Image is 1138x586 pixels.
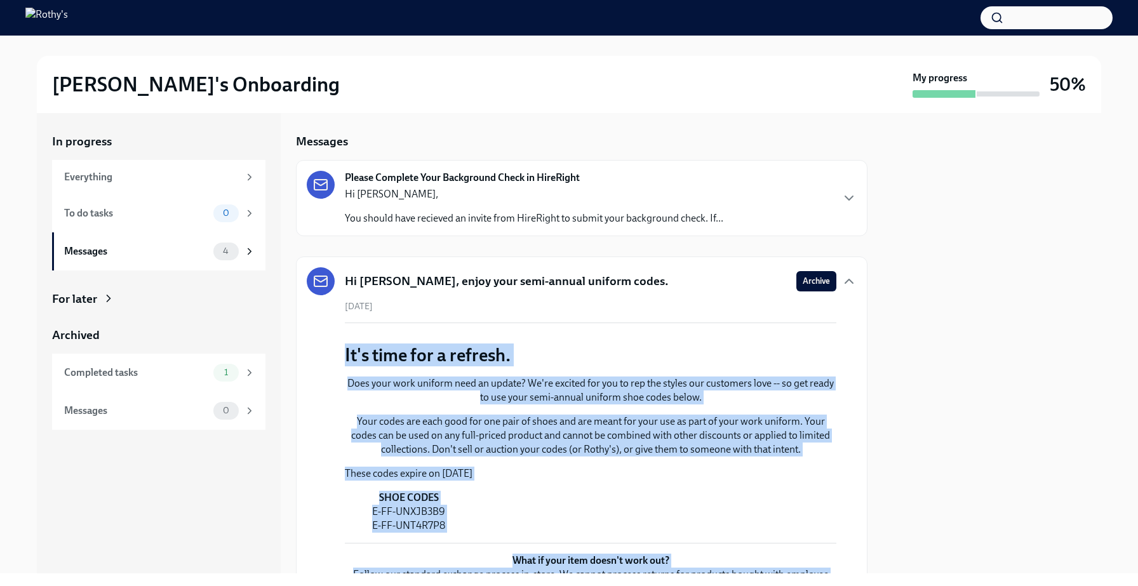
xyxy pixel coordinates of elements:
div: To do tasks [64,206,208,220]
strong: My progress [913,71,967,85]
a: To do tasks0 [52,194,265,232]
p: These codes expire on [DATE] [345,467,472,481]
strong: SHOE CODES [379,491,439,503]
h5: Messages [296,133,348,150]
div: Messages [64,404,208,418]
a: Completed tasks1 [52,354,265,392]
span: 0 [215,406,237,415]
strong: Please Complete Your Background Check in HireRight [345,171,580,185]
span: [DATE] [345,300,373,312]
strong: What if your item doesn't work out? [512,554,669,566]
p: Your codes are each good for one pair of shoes and are meant for your use as part of your work un... [345,415,836,456]
a: Archived [52,327,265,343]
a: Everything [52,160,265,194]
button: Archive [796,271,836,291]
h5: Hi [PERSON_NAME], enjoy your semi-annual uniform codes. [345,273,669,290]
span: 4 [215,246,236,256]
div: For later [52,291,97,307]
p: Does your work uniform need an update? We're excited for you to rep the styles our customers love... [345,376,836,404]
a: Messages4 [52,232,265,270]
h3: 50% [1050,73,1086,96]
span: Archive [803,275,830,288]
a: For later [52,291,265,307]
p: It's time for a refresh. [345,343,511,366]
div: Everything [64,170,239,184]
h2: [PERSON_NAME]'s Onboarding [52,72,340,97]
img: Rothy's [25,8,68,28]
div: Messages [64,244,208,258]
span: 1 [217,368,236,377]
p: E-FF-UNXJB3B9 E-FF-UNT4R7P8 [345,491,472,533]
a: Messages0 [52,392,265,430]
span: 0 [215,208,237,218]
a: In progress [52,133,265,150]
p: You should have recieved an invite from HireRight to submit your background check. If... [345,211,723,225]
p: Hi [PERSON_NAME], [345,187,723,201]
div: Completed tasks [64,366,208,380]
